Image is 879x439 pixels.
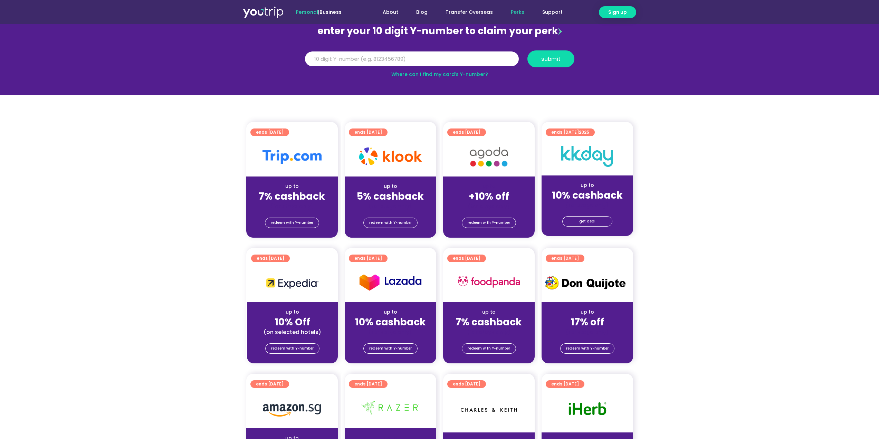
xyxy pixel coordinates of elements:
[350,308,431,316] div: up to
[350,203,431,210] div: (for stays only)
[250,128,289,136] a: ends [DATE]
[456,315,522,329] strong: 7% cashback
[360,6,572,19] nav: Menu
[252,328,332,336] div: (on selected hotels)
[265,218,319,228] a: redeem with Y-number
[453,128,480,136] span: ends [DATE]
[305,50,574,73] form: Y Number
[354,255,382,262] span: ends [DATE]
[551,380,579,388] span: ends [DATE]
[349,380,388,388] a: ends [DATE]
[250,380,289,388] a: ends [DATE]
[349,128,388,136] a: ends [DATE]
[275,315,310,329] strong: 10% Off
[579,129,589,135] span: 2025
[252,308,332,316] div: up to
[391,71,488,78] a: Where can I find my card’s Y-number?
[305,51,519,67] input: 10 digit Y-number (e.g. 8123456789)
[349,255,388,262] a: ends [DATE]
[483,183,495,190] span: up to
[319,9,342,16] a: Business
[547,202,628,209] div: (for stays only)
[369,218,412,228] span: redeem with Y-number
[447,380,486,388] a: ends [DATE]
[502,6,533,19] a: Perks
[462,343,516,354] a: redeem with Y-number
[251,255,290,262] a: ends [DATE]
[566,344,609,353] span: redeem with Y-number
[469,190,509,203] strong: +10% off
[259,190,325,203] strong: 7% cashback
[527,50,574,67] button: submit
[468,218,510,228] span: redeem with Y-number
[252,203,332,210] div: (for stays only)
[350,328,431,336] div: (for stays only)
[551,255,579,262] span: ends [DATE]
[447,255,486,262] a: ends [DATE]
[552,189,623,202] strong: 10% cashback
[546,255,584,262] a: ends [DATE]
[256,128,284,136] span: ends [DATE]
[296,9,342,16] span: |
[355,315,426,329] strong: 10% cashback
[547,328,628,336] div: (for stays only)
[407,6,437,19] a: Blog
[449,203,529,210] div: (for stays only)
[541,56,561,61] span: submit
[560,343,614,354] a: redeem with Y-number
[271,344,314,353] span: redeem with Y-number
[447,128,486,136] a: ends [DATE]
[257,255,284,262] span: ends [DATE]
[579,217,595,226] span: get deal
[354,128,382,136] span: ends [DATE]
[363,343,418,354] a: redeem with Y-number
[449,308,529,316] div: up to
[354,380,382,388] span: ends [DATE]
[547,308,628,316] div: up to
[271,218,313,228] span: redeem with Y-number
[468,344,510,353] span: redeem with Y-number
[265,343,319,354] a: redeem with Y-number
[551,128,589,136] span: ends [DATE]
[437,6,502,19] a: Transfer Overseas
[363,218,418,228] a: redeem with Y-number
[546,128,595,136] a: ends [DATE]2025
[302,22,578,40] div: enter your 10 digit Y-number to claim your perk
[350,183,431,190] div: up to
[374,6,407,19] a: About
[599,6,636,18] a: Sign up
[449,328,529,336] div: (for stays only)
[571,315,604,329] strong: 17% off
[547,182,628,189] div: up to
[608,9,627,16] span: Sign up
[562,216,612,227] a: get deal
[357,190,424,203] strong: 5% cashback
[256,380,284,388] span: ends [DATE]
[369,344,412,353] span: redeem with Y-number
[453,255,480,262] span: ends [DATE]
[296,9,318,16] span: Personal
[453,380,480,388] span: ends [DATE]
[462,218,516,228] a: redeem with Y-number
[533,6,572,19] a: Support
[252,183,332,190] div: up to
[546,380,584,388] a: ends [DATE]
